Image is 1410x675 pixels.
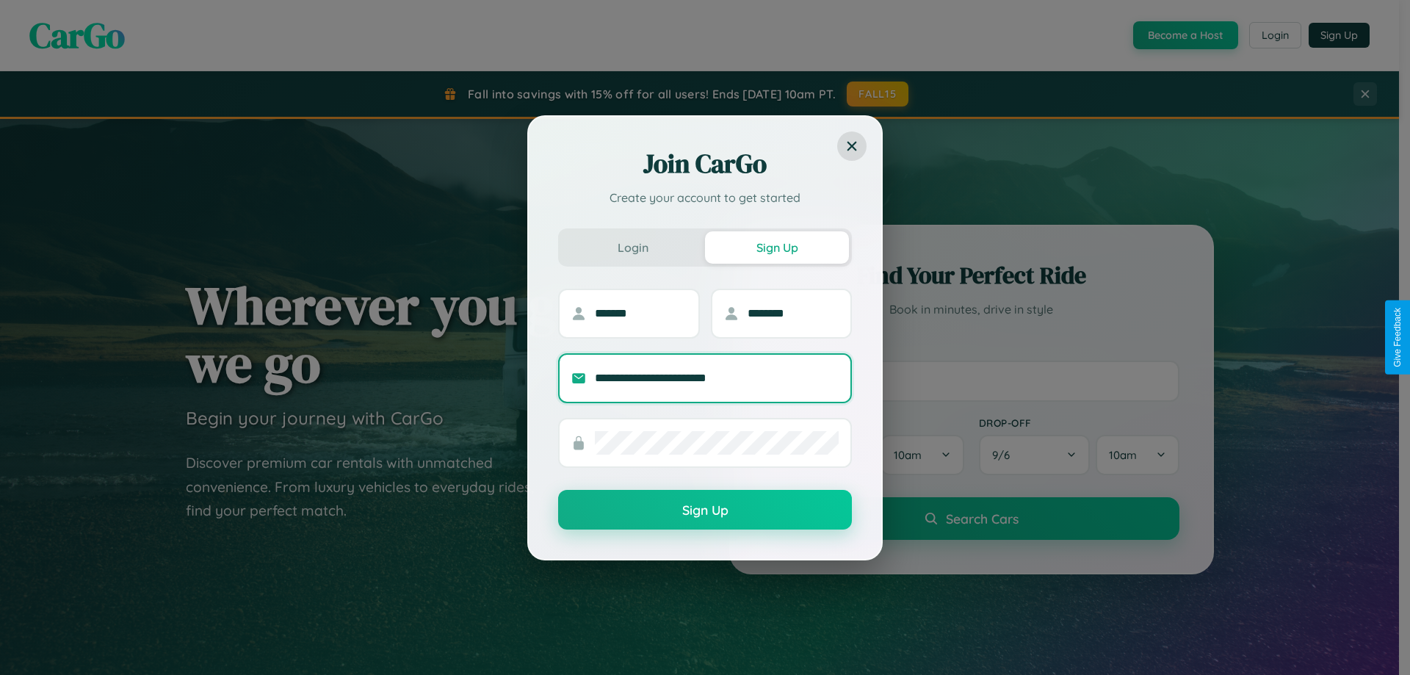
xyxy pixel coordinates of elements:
h2: Join CarGo [558,146,852,181]
p: Create your account to get started [558,189,852,206]
div: Give Feedback [1392,308,1403,367]
button: Sign Up [558,490,852,530]
button: Login [561,231,705,264]
button: Sign Up [705,231,849,264]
